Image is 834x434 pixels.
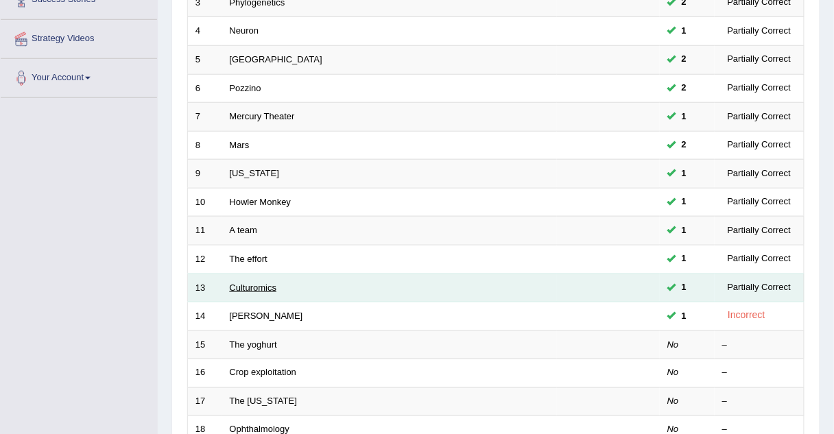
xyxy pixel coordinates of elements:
a: [GEOGRAPHIC_DATA] [230,54,322,64]
td: 11 [188,217,222,245]
div: Partially Correct [722,52,796,67]
a: [PERSON_NAME] [230,311,303,321]
td: 15 [188,330,222,359]
span: You can still take this question [676,280,692,295]
td: 13 [188,274,222,302]
div: Partially Correct [722,280,796,295]
td: 4 [188,17,222,46]
a: The yoghurt [230,339,277,350]
div: Partially Correct [722,252,796,266]
a: Your Account [1,59,157,93]
a: Culturomics [230,282,277,293]
td: 9 [188,160,222,189]
em: No [667,396,679,407]
span: You can still take this question [676,195,692,209]
div: Partially Correct [722,24,796,38]
span: You can still take this question [676,224,692,238]
div: Incorrect [722,308,771,324]
a: The effort [230,254,267,264]
div: Partially Correct [722,224,796,238]
td: 5 [188,46,222,75]
td: 7 [188,103,222,132]
em: No [667,339,679,350]
div: Partially Correct [722,167,796,181]
a: A team [230,225,257,235]
span: You can still take this question [676,138,692,152]
td: 14 [188,302,222,331]
div: Partially Correct [722,81,796,95]
span: You can still take this question [676,167,692,181]
div: – [722,339,796,352]
span: You can still take this question [676,52,692,67]
td: 16 [188,359,222,388]
a: Mars [230,140,250,150]
td: 17 [188,387,222,416]
span: You can still take this question [676,24,692,38]
span: You can still take this question [676,309,692,324]
a: Crop exploitation [230,367,297,378]
td: 12 [188,245,222,274]
span: You can still take this question [676,252,692,266]
span: You can still take this question [676,110,692,124]
div: – [722,396,796,409]
a: Pozzino [230,83,261,93]
a: Howler Monkey [230,197,291,207]
td: 6 [188,74,222,103]
a: The [US_STATE] [230,396,298,407]
td: 8 [188,131,222,160]
div: Partially Correct [722,110,796,124]
a: [US_STATE] [230,168,279,178]
a: Strategy Videos [1,20,157,54]
div: Partially Correct [722,195,796,209]
em: No [667,367,679,378]
div: Partially Correct [722,138,796,152]
a: Mercury Theater [230,111,295,121]
span: You can still take this question [676,81,692,95]
a: Neuron [230,25,259,36]
div: – [722,367,796,380]
td: 10 [188,188,222,217]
